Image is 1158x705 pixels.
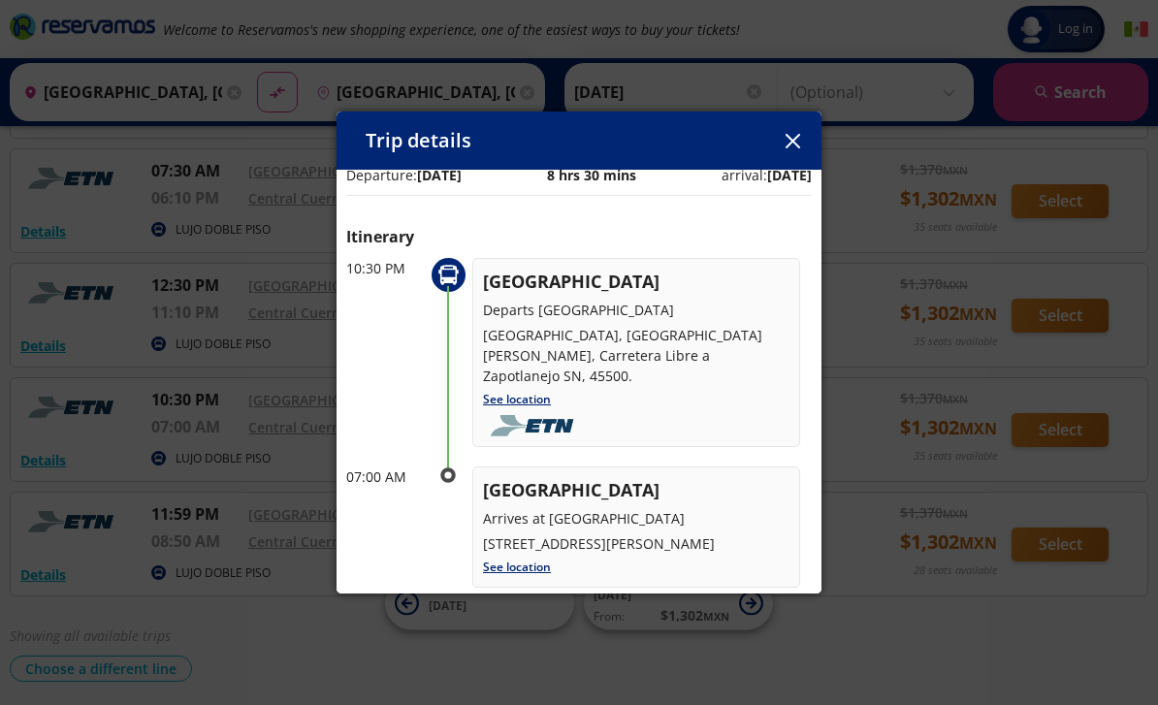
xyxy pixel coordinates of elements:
[483,391,551,407] a: See location
[346,225,812,248] p: Itinerary
[483,533,789,554] p: [STREET_ADDRESS][PERSON_NAME]
[483,269,789,295] p: [GEOGRAPHIC_DATA]
[483,415,587,436] img: foobar2.png
[547,165,636,185] p: 8 hrs 30 mins
[483,477,789,503] p: [GEOGRAPHIC_DATA]
[483,559,551,575] a: See location
[346,258,424,278] p: 10:30 PM
[767,166,812,184] b: [DATE]
[346,165,462,185] p: Departure:
[417,166,462,184] b: [DATE]
[483,508,789,529] p: Arrives at [GEOGRAPHIC_DATA]
[483,300,789,320] p: Departs [GEOGRAPHIC_DATA]
[346,466,424,487] p: 07:00 AM
[722,165,812,185] p: arrival:
[366,126,471,155] p: Trip details
[483,325,789,386] p: [GEOGRAPHIC_DATA], [GEOGRAPHIC_DATA][PERSON_NAME], Carretera Libre a Zapotlanejo SN, 45500.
